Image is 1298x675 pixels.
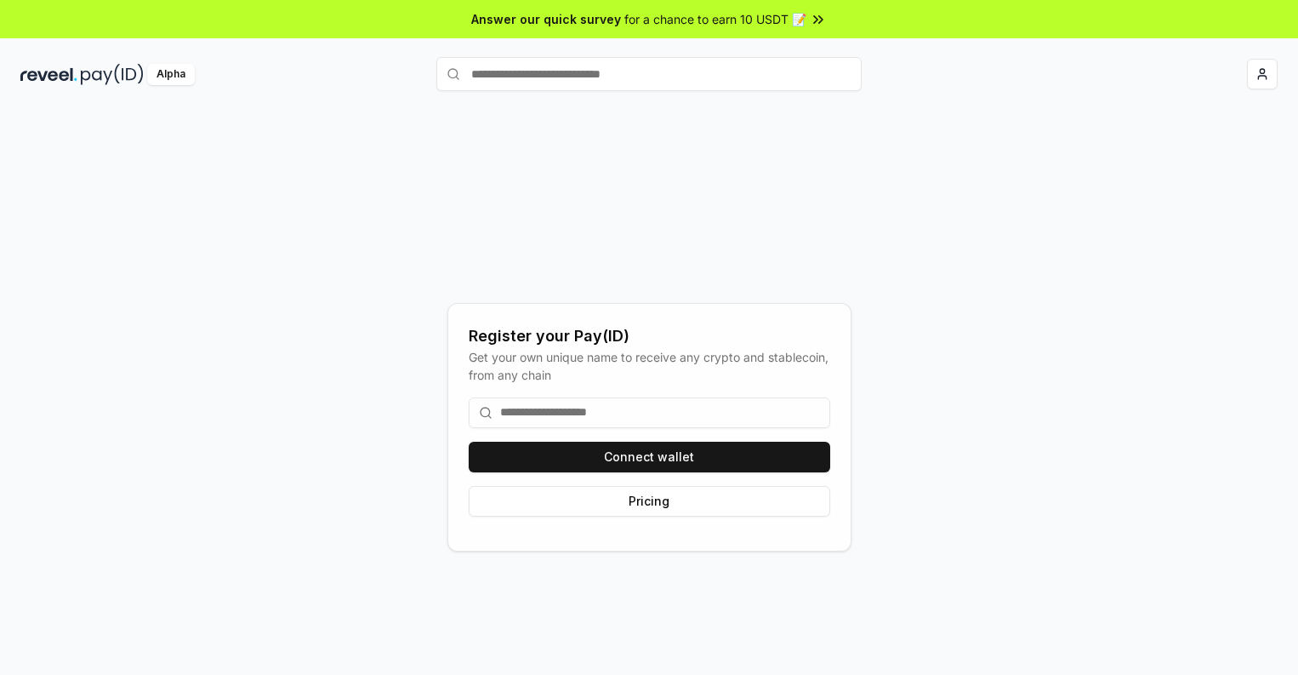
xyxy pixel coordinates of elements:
button: Pricing [469,486,830,517]
div: Alpha [147,64,195,85]
div: Get your own unique name to receive any crypto and stablecoin, from any chain [469,348,830,384]
div: Register your Pay(ID) [469,324,830,348]
button: Connect wallet [469,442,830,472]
img: reveel_dark [20,64,77,85]
img: pay_id [81,64,144,85]
span: Answer our quick survey [471,10,621,28]
span: for a chance to earn 10 USDT 📝 [624,10,806,28]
